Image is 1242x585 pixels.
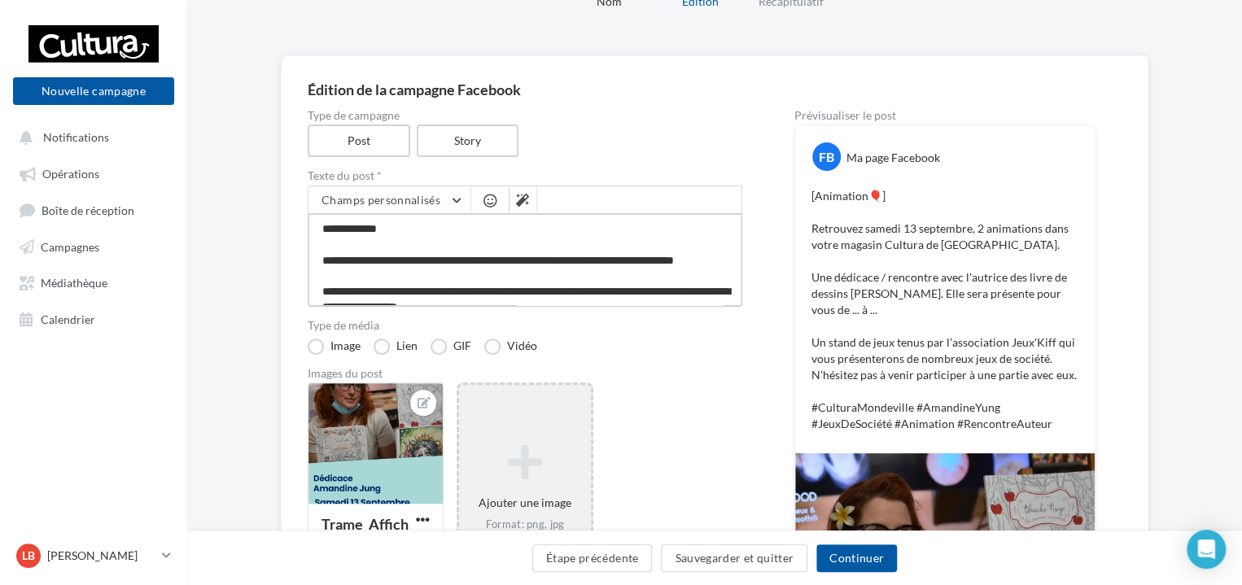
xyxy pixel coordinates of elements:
button: Nouvelle campagne [13,77,174,105]
span: LB [22,548,35,564]
span: Opérations [42,167,99,181]
a: Opérations [10,158,177,187]
a: LB [PERSON_NAME] [13,540,174,571]
button: Étape précédente [532,544,653,572]
button: Sauvegarder et quitter [661,544,807,572]
div: Images du post [308,368,742,379]
label: Type de campagne [308,110,742,121]
button: Notifications [10,122,171,151]
a: Médiathèque [10,267,177,296]
label: Post [308,124,410,157]
label: Lien [374,338,418,355]
label: GIF [431,338,471,355]
div: Open Intercom Messenger [1187,530,1226,569]
p: [PERSON_NAME] [47,548,155,564]
button: Continuer [816,544,897,572]
div: Prévisualiser le post [794,110,1095,121]
div: FB [812,142,841,171]
div: Trame_Affiche A3_evenement_2024.ppt... [321,515,409,584]
div: Édition de la campagne Facebook [308,82,1122,97]
span: Boîte de réception [42,203,134,216]
label: Type de média [308,320,742,331]
span: Campagnes [41,239,99,253]
a: Boîte de réception [10,194,177,225]
label: Texte du post * [308,170,742,181]
p: [Animation🎈] Retrouvez samedi 13 septembre, 2 animations dans votre magasin Cultura de [GEOGRAPHI... [811,188,1078,432]
span: Médiathèque [41,276,107,290]
label: Vidéo [484,338,537,355]
span: Champs personnalisés [321,193,440,207]
label: Image [308,338,361,355]
button: Champs personnalisés [308,186,470,214]
div: Ma page Facebook [846,150,940,166]
span: Calendrier [41,312,95,325]
a: Campagnes [10,231,177,260]
a: Calendrier [10,303,177,333]
label: Story [417,124,519,157]
span: Notifications [43,130,109,144]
